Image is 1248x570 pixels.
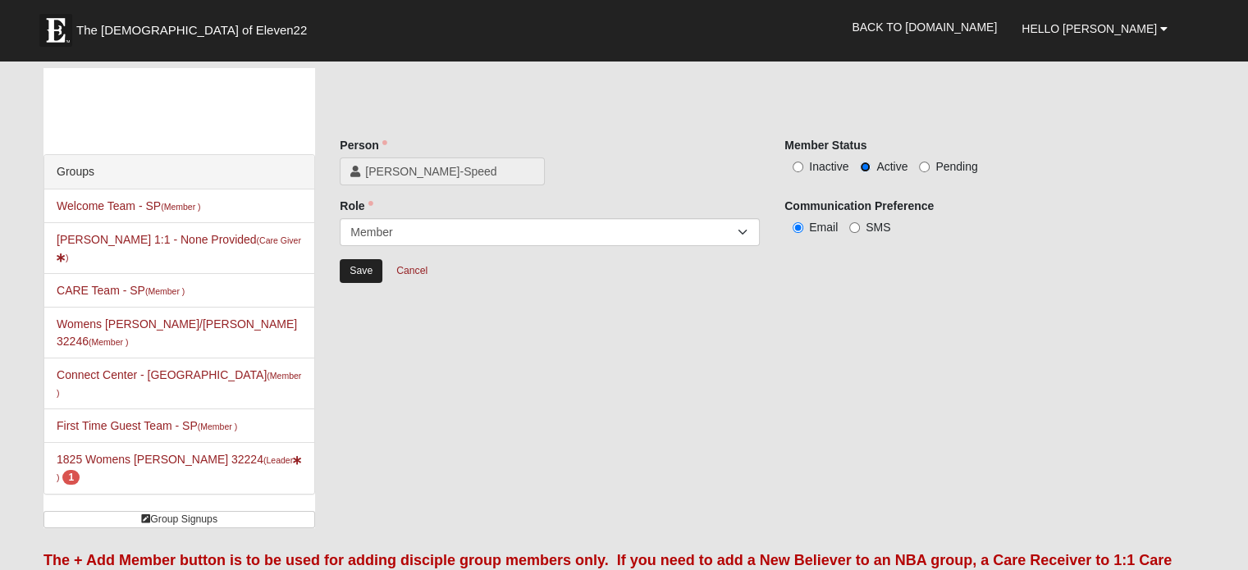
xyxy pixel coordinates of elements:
[145,286,185,296] small: (Member )
[89,337,128,347] small: (Member )
[57,419,237,432] a: First Time Guest Team - SP(Member )
[386,258,438,284] a: Cancel
[809,221,838,234] span: Email
[57,453,302,483] a: 1825 Womens [PERSON_NAME] 32224(Leader) 1
[340,137,386,153] label: Person
[866,221,890,234] span: SMS
[809,160,848,173] span: Inactive
[860,162,871,172] input: Active
[365,163,534,180] span: [PERSON_NAME]-Speed
[839,7,1009,48] a: Back to [DOMAIN_NAME]
[161,202,200,212] small: (Member )
[57,317,297,348] a: Womens [PERSON_NAME]/[PERSON_NAME] 32246(Member )
[784,198,934,214] label: Communication Preference
[57,199,201,212] a: Welcome Team - SP(Member )
[39,14,72,47] img: Eleven22 logo
[1009,8,1180,49] a: Hello [PERSON_NAME]
[876,160,907,173] span: Active
[340,259,382,283] input: Alt+s
[62,470,80,485] span: number of pending members
[849,222,860,233] input: SMS
[784,137,866,153] label: Member Status
[198,422,237,431] small: (Member )
[43,511,315,528] a: Group Signups
[31,6,359,47] a: The [DEMOGRAPHIC_DATA] of Eleven22
[935,160,977,173] span: Pending
[793,222,803,233] input: Email
[57,233,301,263] a: [PERSON_NAME] 1:1 - None Provided(Care Giver)
[76,22,307,39] span: The [DEMOGRAPHIC_DATA] of Eleven22
[57,368,301,399] a: Connect Center - [GEOGRAPHIC_DATA](Member )
[57,284,185,297] a: CARE Team - SP(Member )
[44,155,314,189] div: Groups
[1022,22,1157,35] span: Hello [PERSON_NAME]
[340,198,373,214] label: Role
[57,235,301,262] small: (Care Giver )
[919,162,930,172] input: Pending
[793,162,803,172] input: Inactive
